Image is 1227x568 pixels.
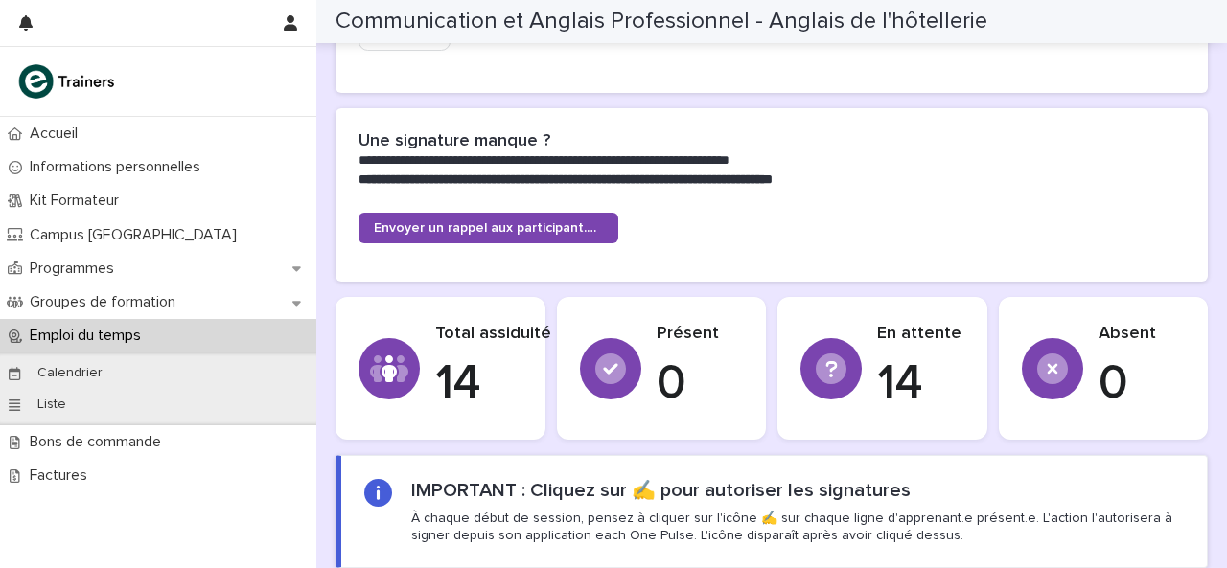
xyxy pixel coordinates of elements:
a: Envoyer un rappel aux participant.e.s [359,213,618,243]
h2: Communication et Anglais Professionnel - Anglais de l'hôtellerie [336,8,987,35]
p: Bons de commande [22,433,176,451]
p: Calendrier [22,365,118,381]
p: 0 [1099,355,1186,413]
p: À chaque début de session, pensez à cliquer sur l'icône ✍️ sur chaque ligne d'apprenant.e présent... [411,510,1184,544]
p: Absent [1099,324,1186,345]
h2: IMPORTANT : Cliquez sur ✍️ pour autoriser les signatures [411,479,911,502]
p: Kit Formateur [22,192,134,210]
p: Accueil [22,125,93,143]
p: Programmes [22,260,129,278]
p: Informations personnelles [22,158,216,176]
p: 0 [657,355,744,413]
p: Campus [GEOGRAPHIC_DATA] [22,226,252,244]
img: K0CqGN7SDeD6s4JG8KQk [15,62,121,101]
p: Groupes de formation [22,293,191,311]
p: Total assiduité [435,324,551,345]
h2: Une signature manque ? [359,131,550,152]
span: Envoyer un rappel aux participant.e.s [374,221,603,235]
p: En attente [877,324,964,345]
p: Présent [657,324,744,345]
p: Factures [22,466,103,485]
p: 14 [877,355,964,413]
p: 14 [435,355,551,413]
p: Liste [22,397,81,413]
p: Emploi du temps [22,327,156,345]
